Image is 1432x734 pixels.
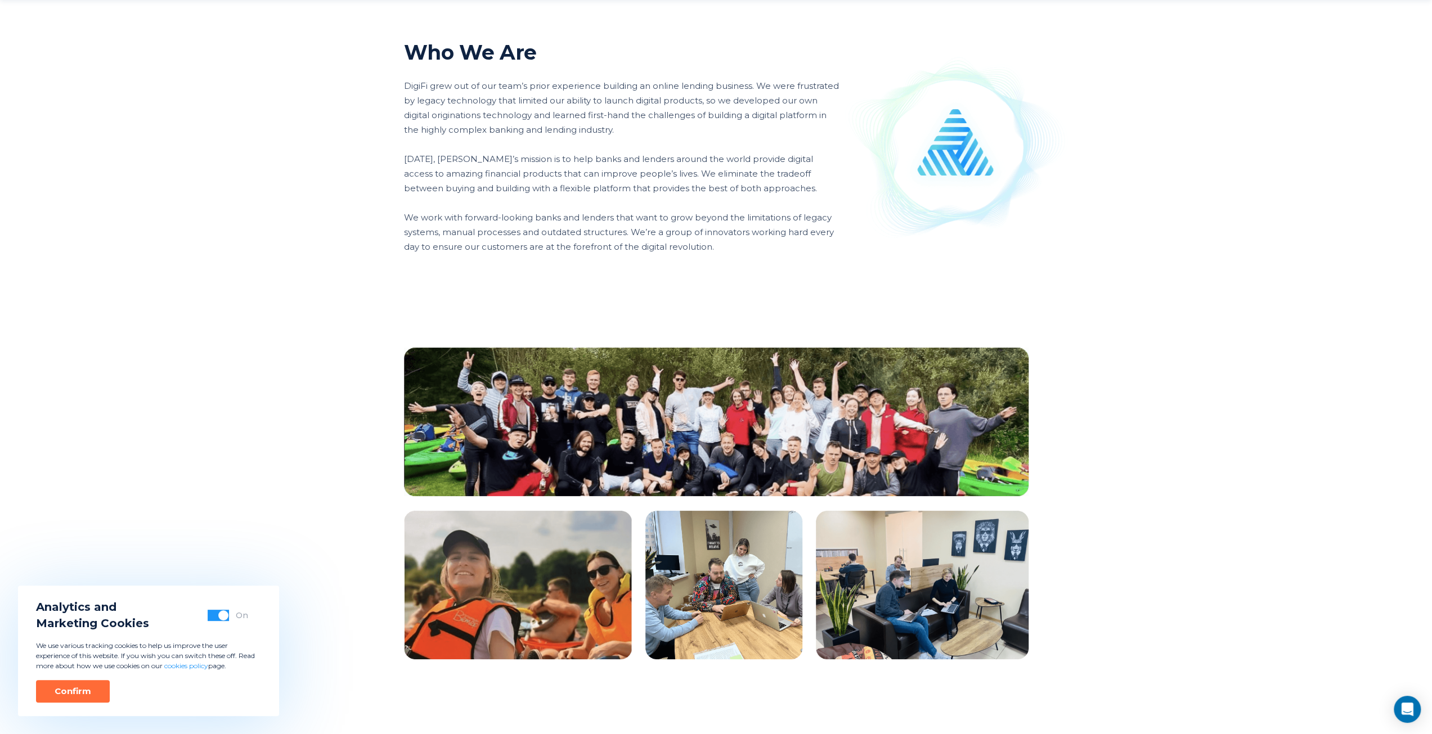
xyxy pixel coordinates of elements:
[36,615,149,632] span: Marketing Cookies
[645,511,802,659] img: Team Image 3
[55,686,91,697] div: Confirm
[404,79,840,137] p: DigiFi grew out of our team’s prior experience building an online lending business. We were frust...
[164,661,208,670] a: cookies policy
[36,680,110,703] button: Confirm
[404,210,840,254] p: We work with forward-looking banks and lenders that want to grow beyond the limitations of legacy...
[404,348,1029,496] img: Team Image 1
[816,511,1029,659] img: Team Image 4
[404,511,632,659] img: Team Image 2
[1394,696,1421,723] div: Open Intercom Messenger
[404,39,840,65] h2: Who We Are
[36,641,261,671] p: We use various tracking cookies to help us improve the user experience of this website. If you wi...
[404,152,840,196] p: [DATE], [PERSON_NAME]’s mission is to help banks and lenders around the world provide digital acc...
[36,599,149,615] span: Analytics and
[236,610,248,621] div: On
[840,39,1072,254] img: About Us Illustration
